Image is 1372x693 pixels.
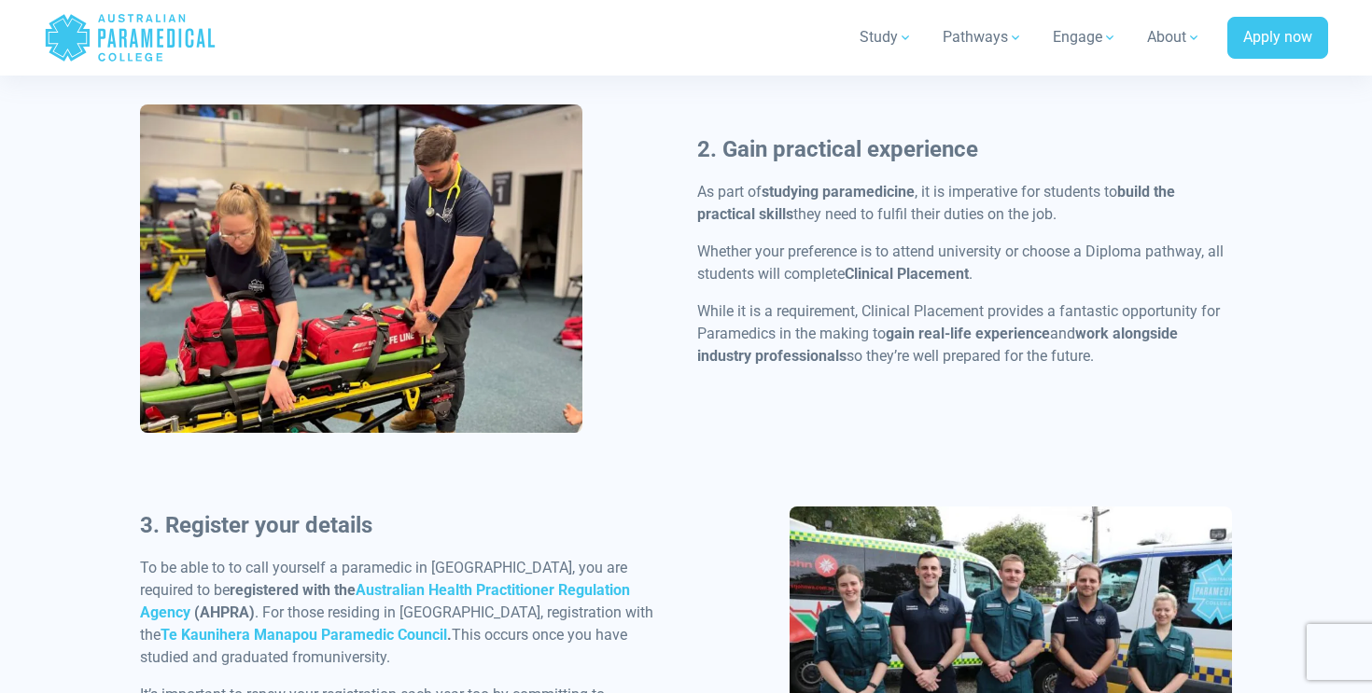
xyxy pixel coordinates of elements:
a: Pathways [931,11,1034,63]
b: 2. Gain practical experience [697,136,978,162]
strong: studying paramedicine [762,183,915,201]
strong: Clinical Placement [845,265,969,283]
strong: work alongside industry professionals [697,325,1178,365]
span: university [324,648,386,666]
a: Apply now [1227,17,1328,60]
strong: 3. Register your details [140,512,372,538]
a: Australian Paramedical College [44,7,217,68]
strong: . [161,626,452,644]
strong: (AHPRA) [194,603,255,621]
p: While it is a requirement, Clinical Placement provides a fantastic opportunity for Paramedics in ... [697,300,1232,367]
p: To be able to to call yourself a paramedic in [GEOGRAPHIC_DATA], you are required to be . For tho... [140,557,675,669]
strong: registered with the [230,581,356,599]
strong: gain real-life experience [886,325,1050,342]
p: As part of , it is imperative for students to they need to fulfil their duties on the job. [697,181,1232,226]
strong: build the practical skills [697,183,1175,223]
p: Whether your preference is to attend university or choose a Diploma pathway, all students will co... [697,241,1232,285]
a: About [1136,11,1212,63]
a: Te Kaunihera Manapou Paramedic Council [161,626,447,644]
a: Study [848,11,924,63]
a: Engage [1042,11,1128,63]
a: Australian Health Practitioner Regulation Agency [140,581,630,621]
